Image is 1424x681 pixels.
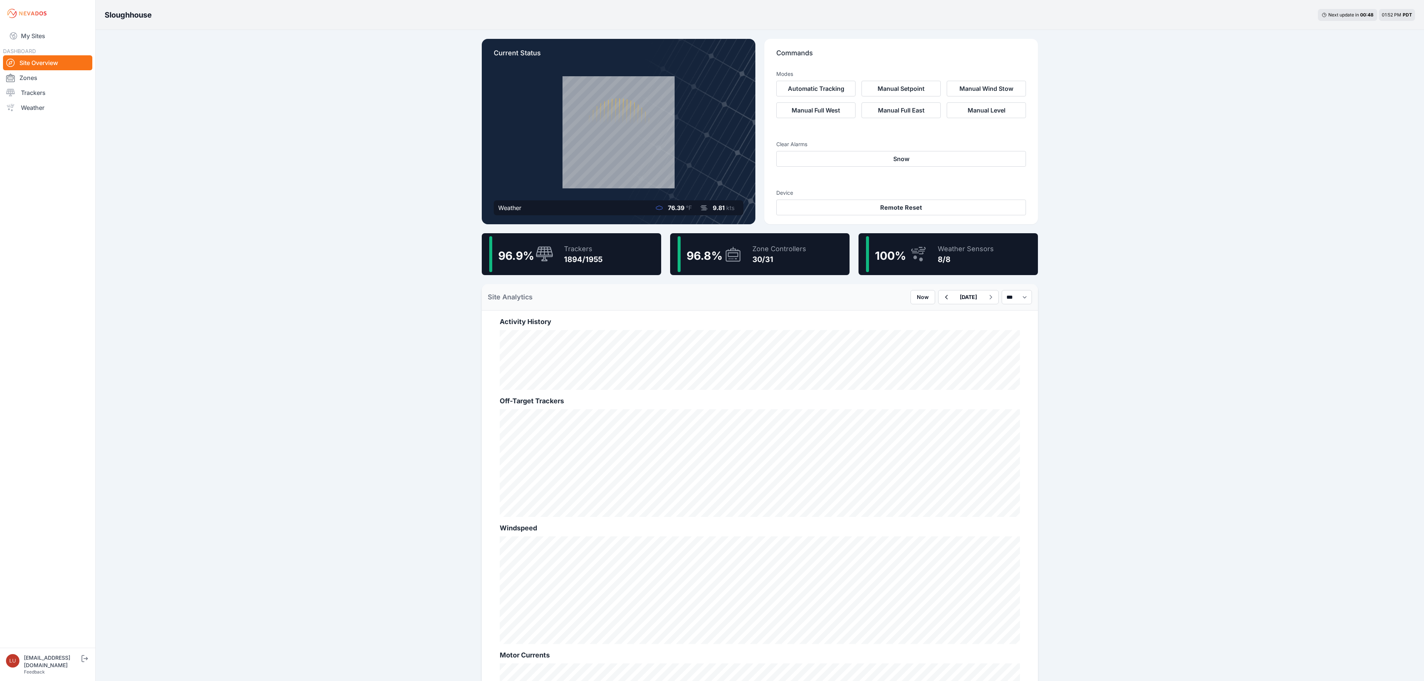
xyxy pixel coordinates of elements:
[105,10,152,20] h3: Sloughhouse
[776,141,1026,148] h3: Clear Alarms
[776,81,856,96] button: Automatic Tracking
[862,102,941,118] button: Manual Full East
[105,5,152,25] nav: Breadcrumb
[776,102,856,118] button: Manual Full West
[500,317,1020,327] h2: Activity History
[670,233,850,275] a: 96.8%Zone Controllers30/31
[938,244,994,254] div: Weather Sensors
[564,254,602,265] div: 1894/1955
[954,290,983,304] button: [DATE]
[1360,12,1374,18] div: 00 : 48
[726,204,734,212] span: kts
[1328,12,1359,18] span: Next update in
[1403,12,1412,18] span: PDT
[6,7,48,19] img: Nevados
[498,249,534,262] span: 96.9 %
[776,48,1026,64] p: Commands
[3,48,36,54] span: DASHBOARD
[776,189,1026,197] h3: Device
[500,523,1020,533] h2: Windspeed
[859,233,1038,275] a: 100%Weather Sensors8/8
[3,55,92,70] a: Site Overview
[1382,12,1401,18] span: 01:52 PM
[494,48,743,64] p: Current Status
[6,654,19,668] img: luke.beaumont@nevados.solar
[488,292,533,302] h2: Site Analytics
[3,70,92,85] a: Zones
[776,70,793,78] h3: Modes
[3,27,92,45] a: My Sites
[564,244,602,254] div: Trackers
[498,203,521,212] div: Weather
[713,204,725,212] span: 9.81
[3,100,92,115] a: Weather
[752,254,806,265] div: 30/31
[482,233,661,275] a: 96.9%Trackers1894/1955
[776,151,1026,167] button: Snow
[686,204,692,212] span: °F
[938,254,994,265] div: 8/8
[910,290,935,304] button: Now
[668,204,684,212] span: 76.39
[687,249,722,262] span: 96.8 %
[24,654,80,669] div: [EMAIL_ADDRESS][DOMAIN_NAME]
[752,244,806,254] div: Zone Controllers
[947,81,1026,96] button: Manual Wind Stow
[776,200,1026,215] button: Remote Reset
[3,85,92,100] a: Trackers
[24,669,45,675] a: Feedback
[500,650,1020,660] h2: Motor Currents
[875,249,906,262] span: 100 %
[862,81,941,96] button: Manual Setpoint
[500,396,1020,406] h2: Off-Target Trackers
[947,102,1026,118] button: Manual Level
